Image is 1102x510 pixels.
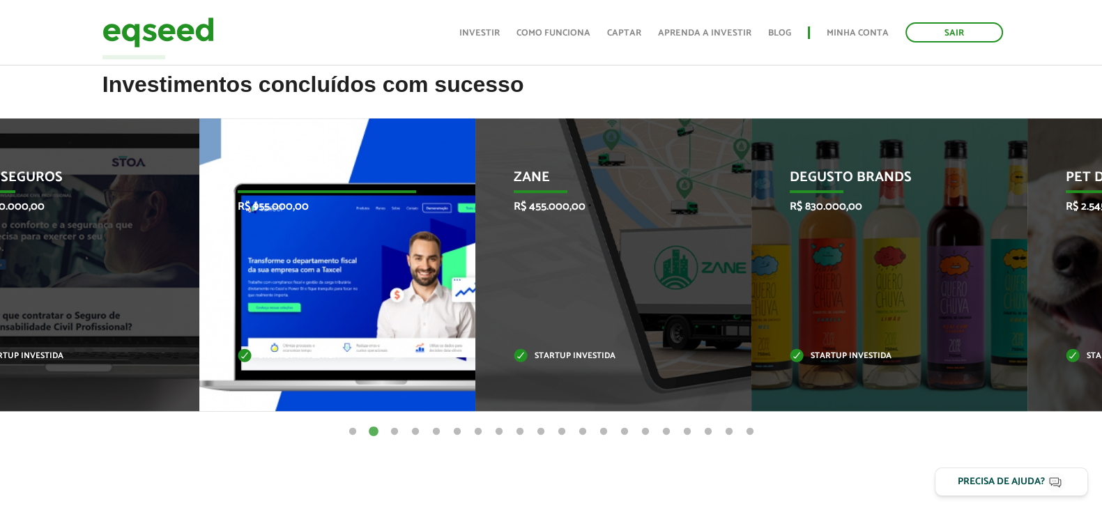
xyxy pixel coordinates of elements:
button: 20 of 20 [743,425,757,439]
button: 6 of 20 [450,425,464,439]
p: R$ 830.000,00 [790,200,968,213]
a: Minha conta [827,29,889,38]
button: 3 of 20 [388,425,401,439]
a: Sair [905,22,1003,42]
button: 8 of 20 [492,425,506,439]
p: Zane [514,169,692,193]
button: 19 of 20 [722,425,736,439]
button: 9 of 20 [513,425,527,439]
button: 5 of 20 [429,425,443,439]
a: Investir [459,29,500,38]
img: EqSeed [102,14,214,51]
a: Captar [607,29,641,38]
p: Startup investida [790,353,968,360]
a: Como funciona [516,29,590,38]
button: 16 of 20 [659,425,673,439]
a: Blog [768,29,791,38]
p: R$ 955.000,00 [238,200,416,213]
p: Degusto Brands [790,169,968,193]
button: 13 of 20 [597,425,611,439]
button: 12 of 20 [576,425,590,439]
p: R$ 455.000,00 [514,200,692,213]
button: 15 of 20 [638,425,652,439]
p: Taxcel [238,169,416,193]
button: 2 of 20 [367,425,381,439]
h2: Investimentos concluídos com sucesso [102,72,1000,118]
a: Aprenda a investir [658,29,751,38]
button: 17 of 20 [680,425,694,439]
button: 4 of 20 [408,425,422,439]
button: 1 of 20 [346,425,360,439]
button: 10 of 20 [534,425,548,439]
button: 14 of 20 [618,425,632,439]
button: 11 of 20 [555,425,569,439]
p: Startup investida [514,353,692,360]
button: 18 of 20 [701,425,715,439]
p: Startup investida [238,353,416,360]
button: 7 of 20 [471,425,485,439]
